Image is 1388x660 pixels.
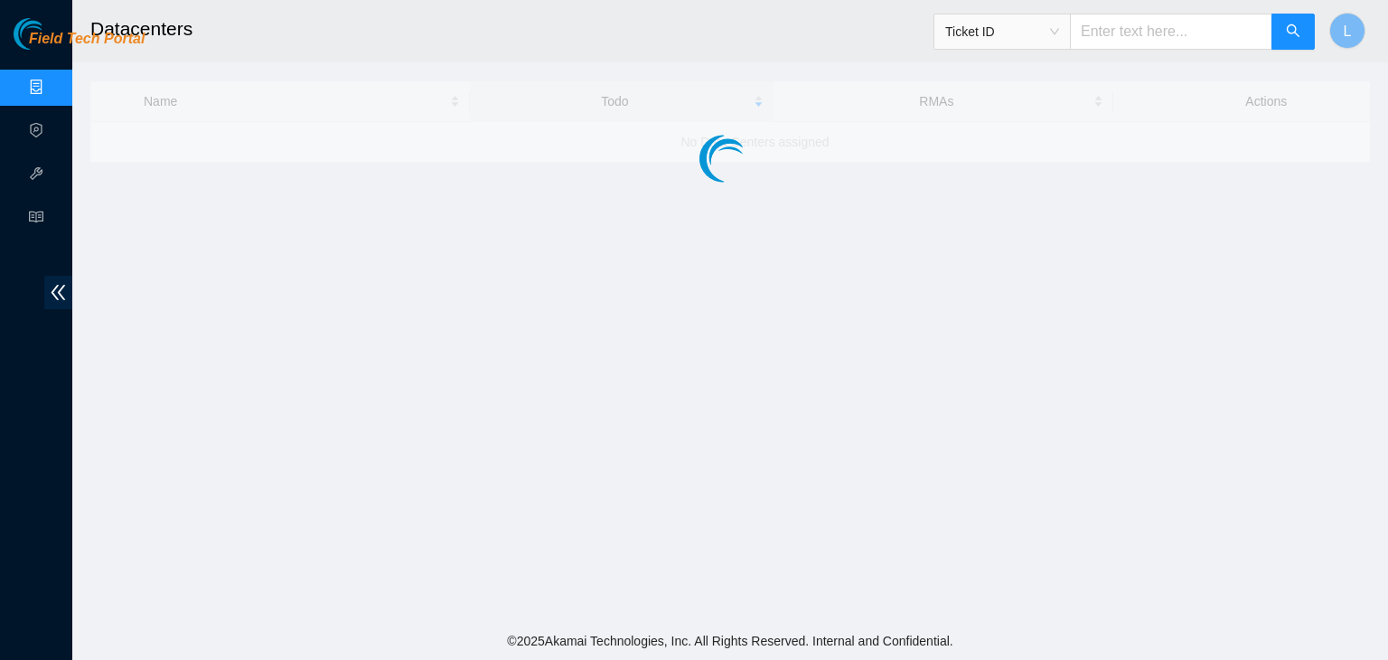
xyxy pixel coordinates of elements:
[1070,14,1272,50] input: Enter text here...
[29,31,145,48] span: Field Tech Portal
[29,202,43,238] span: read
[14,33,145,56] a: Akamai TechnologiesField Tech Portal
[945,18,1059,45] span: Ticket ID
[1329,13,1365,49] button: L
[44,276,72,309] span: double-left
[1271,14,1315,50] button: search
[1286,24,1300,41] span: search
[14,18,91,50] img: Akamai Technologies
[72,622,1388,660] footer: © 2025 Akamai Technologies, Inc. All Rights Reserved. Internal and Confidential.
[1344,20,1352,42] span: L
